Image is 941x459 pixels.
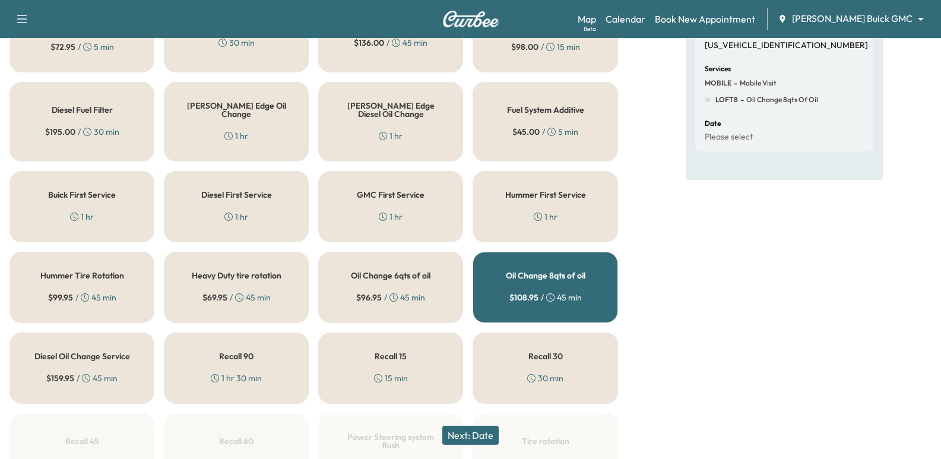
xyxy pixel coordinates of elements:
[224,130,248,142] div: 1 hr
[379,130,403,142] div: 1 hr
[584,24,596,33] div: Beta
[219,352,254,360] h5: Recall 90
[528,352,563,360] h5: Recall 30
[48,292,73,303] span: $ 99.95
[512,126,578,138] div: / 5 min
[46,372,118,384] div: / 45 min
[731,77,737,89] span: -
[202,292,227,303] span: $ 69.95
[338,102,443,118] h5: [PERSON_NAME] Edge Diesel Oil Change
[356,292,382,303] span: $ 96.95
[45,126,119,138] div: / 30 min
[507,106,584,114] h5: Fuel System Additive
[379,211,403,223] div: 1 hr
[375,352,407,360] h5: Recall 15
[34,352,130,360] h5: Diesel Oil Change Service
[45,126,75,138] span: $ 195.00
[511,41,538,53] span: $ 98.00
[218,37,255,49] div: 30 min
[374,372,408,384] div: 15 min
[50,41,114,53] div: / 5 min
[192,271,281,280] h5: Heavy Duty tire rotation
[509,292,538,303] span: $ 108.95
[354,37,384,49] span: $ 136.00
[356,292,425,303] div: / 45 min
[738,94,744,106] span: -
[354,37,427,49] div: / 45 min
[202,292,271,303] div: / 45 min
[715,95,738,105] span: LOFT8
[705,132,753,143] p: Please select
[48,292,116,303] div: / 45 min
[50,41,75,53] span: $ 72.95
[183,102,289,118] h5: [PERSON_NAME] Edge Oil Change
[357,191,424,199] h5: GMC First Service
[505,191,586,199] h5: Hummer First Service
[509,292,582,303] div: / 45 min
[655,12,755,26] a: Book New Appointment
[705,40,868,51] p: [US_VEHICLE_IDENTIFICATION_NUMBER]
[70,211,94,223] div: 1 hr
[527,372,563,384] div: 30 min
[534,211,557,223] div: 1 hr
[211,372,262,384] div: 1 hr 30 min
[442,11,499,27] img: Curbee Logo
[442,426,499,445] button: Next: Date
[606,12,645,26] a: Calendar
[744,95,818,105] span: Oil Change 8qts of oil
[511,41,580,53] div: / 15 min
[705,65,731,72] h6: Services
[351,271,430,280] h5: Oil Change 6qts of oil
[40,271,124,280] h5: Hummer Tire Rotation
[506,271,585,280] h5: Oil Change 8qts of oil
[46,372,74,384] span: $ 159.95
[48,191,116,199] h5: Buick First Service
[201,191,272,199] h5: Diesel First Service
[578,12,596,26] a: MapBeta
[705,78,731,88] span: MOBILE
[224,211,248,223] div: 1 hr
[512,126,540,138] span: $ 45.00
[737,78,777,88] span: Mobile Visit
[792,12,913,26] span: [PERSON_NAME] Buick GMC
[705,120,721,127] h6: Date
[52,106,113,114] h5: Diesel Fuel Filter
